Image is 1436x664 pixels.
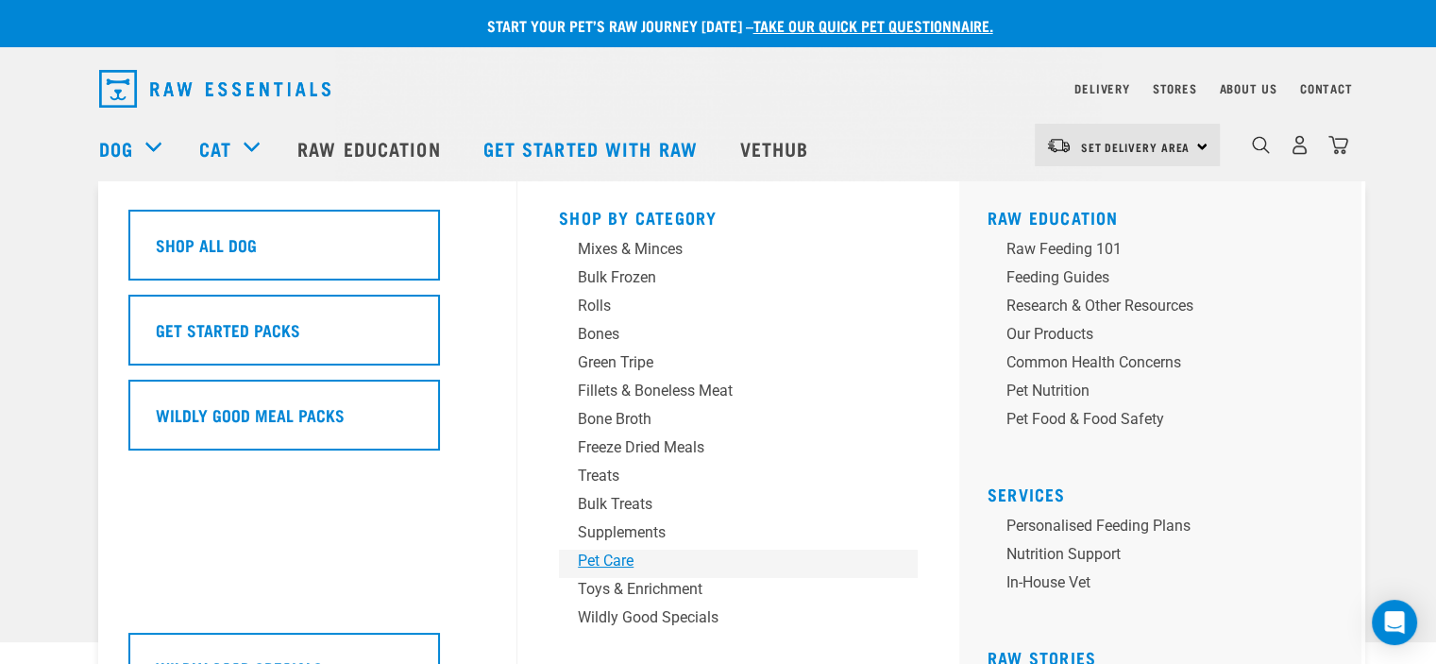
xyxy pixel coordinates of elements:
[559,493,918,521] a: Bulk Treats
[1006,351,1301,374] div: Common Health Concerns
[988,515,1346,543] a: Personalised Feeding Plans
[1006,380,1301,402] div: Pet Nutrition
[128,295,487,380] a: Get Started Packs
[559,408,918,436] a: Bone Broth
[128,380,487,465] a: Wildly Good Meal Packs
[988,408,1346,436] a: Pet Food & Food Safety
[578,380,872,402] div: Fillets & Boneless Meat
[988,543,1346,571] a: Nutrition Support
[1006,323,1301,346] div: Our Products
[559,351,918,380] a: Green Tripe
[559,550,918,578] a: Pet Care
[1153,85,1197,92] a: Stores
[753,21,993,29] a: take our quick pet questionnaire.
[199,134,231,162] a: Cat
[559,436,918,465] a: Freeze Dried Meals
[1074,85,1129,92] a: Delivery
[578,465,872,487] div: Treats
[156,402,345,427] h5: Wildly Good Meal Packs
[578,493,872,516] div: Bulk Treats
[578,238,872,261] div: Mixes & Minces
[559,208,918,223] h5: Shop By Category
[559,578,918,606] a: Toys & Enrichment
[988,323,1346,351] a: Our Products
[1219,85,1276,92] a: About Us
[128,210,487,295] a: Shop All Dog
[559,606,918,635] a: Wildly Good Specials
[1252,136,1270,154] img: home-icon-1@2x.png
[988,380,1346,408] a: Pet Nutrition
[988,266,1346,295] a: Feeding Guides
[1300,85,1353,92] a: Contact
[559,380,918,408] a: Fillets & Boneless Meat
[279,111,464,186] a: Raw Education
[1006,266,1301,289] div: Feeding Guides
[988,653,1096,662] a: Raw Stories
[559,465,918,493] a: Treats
[1006,295,1301,317] div: Research & Other Resources
[988,351,1346,380] a: Common Health Concerns
[578,521,872,544] div: Supplements
[578,408,872,431] div: Bone Broth
[988,571,1346,600] a: In-house vet
[1328,135,1348,155] img: home-icon@2x.png
[578,578,872,601] div: Toys & Enrichment
[988,485,1346,500] h5: Services
[578,550,872,572] div: Pet Care
[578,266,872,289] div: Bulk Frozen
[559,266,918,295] a: Bulk Frozen
[988,213,1119,222] a: Raw Education
[988,295,1346,323] a: Research & Other Resources
[578,606,872,629] div: Wildly Good Specials
[156,317,300,342] h5: Get Started Packs
[578,351,872,374] div: Green Tripe
[578,436,872,459] div: Freeze Dried Meals
[1006,408,1301,431] div: Pet Food & Food Safety
[578,323,872,346] div: Bones
[1081,144,1191,150] span: Set Delivery Area
[1372,600,1417,645] div: Open Intercom Messenger
[559,521,918,550] a: Supplements
[559,295,918,323] a: Rolls
[578,295,872,317] div: Rolls
[988,238,1346,266] a: Raw Feeding 101
[721,111,833,186] a: Vethub
[559,323,918,351] a: Bones
[156,232,257,257] h5: Shop All Dog
[99,70,330,108] img: Raw Essentials Logo
[99,134,133,162] a: Dog
[1006,238,1301,261] div: Raw Feeding 101
[84,62,1353,115] nav: dropdown navigation
[1290,135,1309,155] img: user.png
[1046,137,1072,154] img: van-moving.png
[465,111,721,186] a: Get started with Raw
[559,238,918,266] a: Mixes & Minces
